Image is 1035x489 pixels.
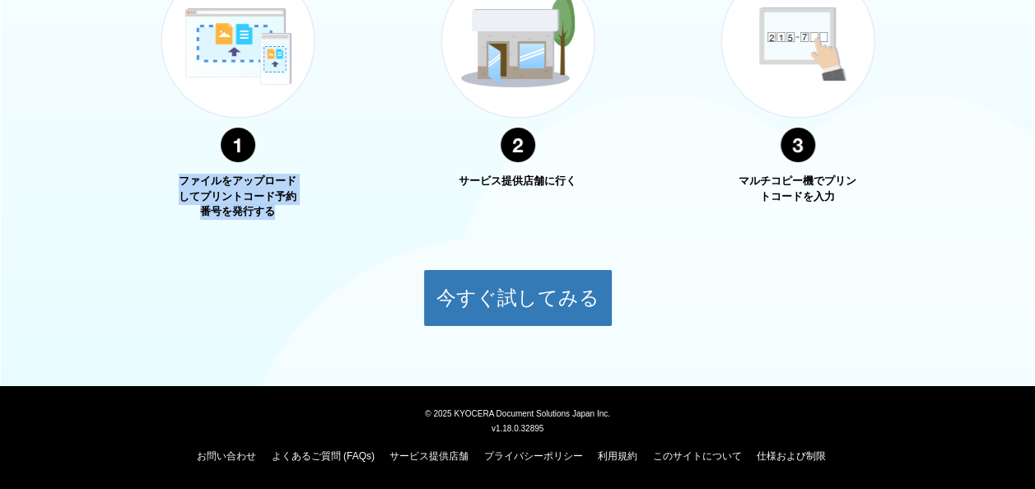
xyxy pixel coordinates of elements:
a: よくあるご質問 (FAQs) [272,450,375,462]
a: このサイトについて [652,450,741,462]
button: 今すぐ試してみる [423,269,613,327]
p: サービス提供店舗に行く [456,174,580,189]
p: マルチコピー機でプリントコードを入力 [736,174,860,204]
a: 利用規約 [598,450,637,462]
span: © 2025 KYOCERA Document Solutions Japan Inc. [425,407,610,418]
span: v1.18.0.32895 [492,423,543,433]
p: ファイルをアップロードしてプリントコード予約番号を発行する [176,174,300,220]
a: サービス提供店舗 [389,450,469,462]
a: プライバシーポリシー [484,450,583,462]
a: お問い合わせ [197,450,256,462]
a: 仕様および制限 [757,450,826,462]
